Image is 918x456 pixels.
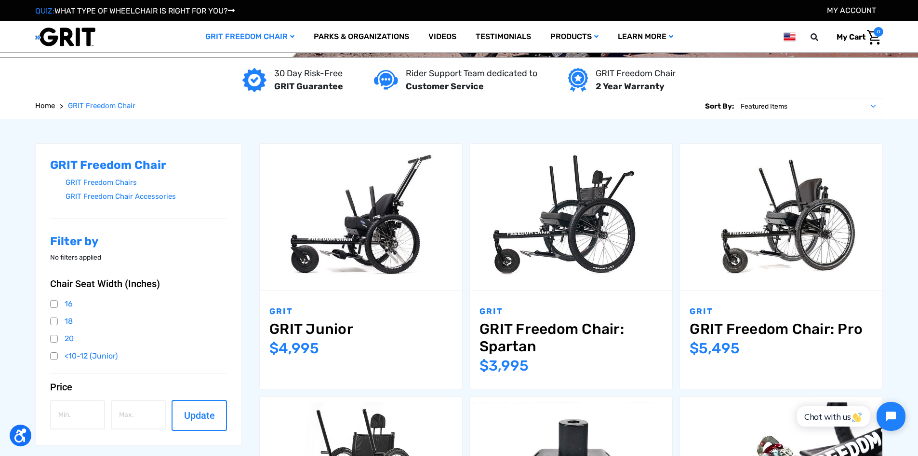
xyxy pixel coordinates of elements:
img: us.png [784,31,795,43]
span: GRIT Freedom Chair [68,101,135,110]
a: Account [827,6,876,15]
h2: GRIT Freedom Chair [50,158,227,172]
img: GRIT Guarantee [242,68,266,92]
iframe: Tidio Chat [786,394,914,439]
a: Learn More [608,21,683,53]
a: GRIT Freedom Chair: Spartan,$3,995.00 [470,144,672,291]
span: QUIZ: [35,6,54,15]
a: 20 [50,332,227,346]
a: GRIT Freedom Chair: Pro,$5,495.00 [690,320,873,338]
input: Min. [50,400,105,429]
p: GRIT [269,305,452,318]
img: Cart [867,30,881,45]
span: Home [35,101,55,110]
a: GRIT Freedom Chairs [66,176,227,190]
a: Testimonials [466,21,541,53]
a: 16 [50,297,227,311]
a: Home [35,100,55,111]
span: $4,995 [269,340,319,357]
span: 0 [874,27,883,37]
img: GRIT Junior: GRIT Freedom Chair all terrain wheelchair engineered specifically for kids [260,150,462,285]
span: $5,495 [690,340,740,357]
strong: GRIT Guarantee [274,81,343,92]
img: Customer service [374,70,398,90]
a: Products [541,21,608,53]
button: Price [50,381,227,393]
a: Cart with 0 items [829,27,883,47]
a: GRIT Freedom Chair [68,100,135,111]
a: GRIT Junior,$4,995.00 [260,144,462,291]
h2: Filter by [50,235,227,249]
a: GRIT Junior,$4,995.00 [269,320,452,338]
span: $3,995 [479,357,529,374]
button: Update [172,400,226,431]
p: GRIT Freedom Chair [596,67,676,80]
p: GRIT [690,305,873,318]
a: GRIT Freedom Chair: Spartan,$3,995.00 [479,320,663,355]
p: Rider Support Team dedicated to [406,67,537,80]
a: <10-12 (Junior) [50,349,227,363]
strong: Customer Service [406,81,484,92]
strong: 2 Year Warranty [596,81,665,92]
a: Parks & Organizations [304,21,419,53]
input: Max. [111,400,166,429]
label: Sort By: [705,98,734,114]
span: My Cart [837,32,865,41]
img: GRIT Freedom Chair Pro: the Pro model shown including contoured Invacare Matrx seatback, Spinergy... [680,150,882,285]
a: Videos [419,21,466,53]
p: GRIT [479,305,663,318]
input: Search [815,27,829,47]
a: GRIT Freedom Chair Accessories [66,190,227,204]
a: 18 [50,314,227,329]
span: Price [50,381,72,393]
a: GRIT Freedom Chair: Pro,$5,495.00 [680,144,882,291]
a: GRIT Freedom Chair [196,21,304,53]
button: Chair Seat Width (Inches) [50,278,227,290]
img: Year warranty [568,68,588,92]
a: QUIZ:WHAT TYPE OF WHEELCHAIR IS RIGHT FOR YOU? [35,6,235,15]
span: Chair Seat Width (Inches) [50,278,160,290]
img: GRIT Freedom Chair: Spartan [470,150,672,285]
p: 30 Day Risk-Free [274,67,343,80]
p: No filters applied [50,252,227,263]
img: GRIT All-Terrain Wheelchair and Mobility Equipment [35,27,95,47]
